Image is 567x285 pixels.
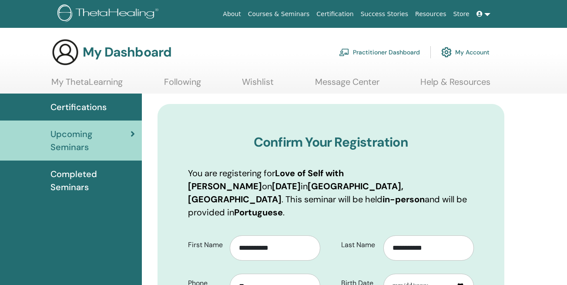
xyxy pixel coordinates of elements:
a: My ThetaLearning [51,77,123,94]
a: Store [450,6,473,22]
b: Portuguese [234,207,283,218]
a: Courses & Seminars [245,6,313,22]
h3: My Dashboard [83,44,171,60]
h3: Confirm Your Registration [188,134,474,150]
b: in-person [382,194,425,205]
img: chalkboard-teacher.svg [339,48,349,56]
a: Success Stories [357,6,412,22]
a: Resources [412,6,450,22]
a: Certification [313,6,357,22]
img: logo.png [57,4,161,24]
a: About [219,6,244,22]
a: Practitioner Dashboard [339,43,420,62]
a: Help & Resources [420,77,490,94]
a: Message Center [315,77,379,94]
label: Last Name [335,237,383,253]
img: cog.svg [441,45,452,60]
span: Upcoming Seminars [50,127,131,154]
p: You are registering for on in . This seminar will be held and will be provided in . [188,167,474,219]
span: Completed Seminars [50,168,135,194]
label: First Name [181,237,230,253]
b: [DATE] [272,181,301,192]
img: generic-user-icon.jpg [51,38,79,66]
span: Certifications [50,101,107,114]
a: My Account [441,43,490,62]
a: Wishlist [242,77,274,94]
a: Following [164,77,201,94]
